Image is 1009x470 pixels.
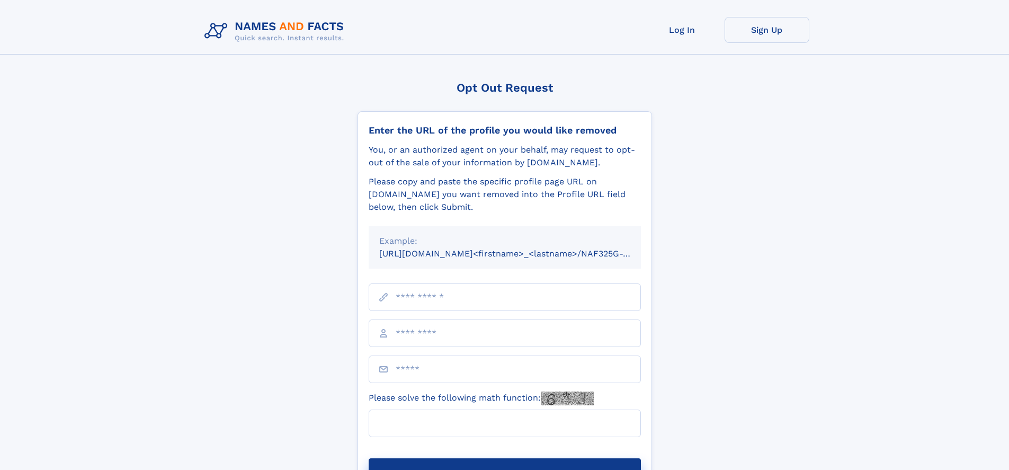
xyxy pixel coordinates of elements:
[369,144,641,169] div: You, or an authorized agent on your behalf, may request to opt-out of the sale of your informatio...
[369,125,641,136] div: Enter the URL of the profile you would like removed
[358,81,652,94] div: Opt Out Request
[379,235,630,247] div: Example:
[725,17,809,43] a: Sign Up
[369,392,594,405] label: Please solve the following math function:
[369,175,641,214] div: Please copy and paste the specific profile page URL on [DOMAIN_NAME] you want removed into the Pr...
[640,17,725,43] a: Log In
[379,249,661,259] small: [URL][DOMAIN_NAME]<firstname>_<lastname>/NAF325G-xxxxxxxx
[200,17,353,46] img: Logo Names and Facts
